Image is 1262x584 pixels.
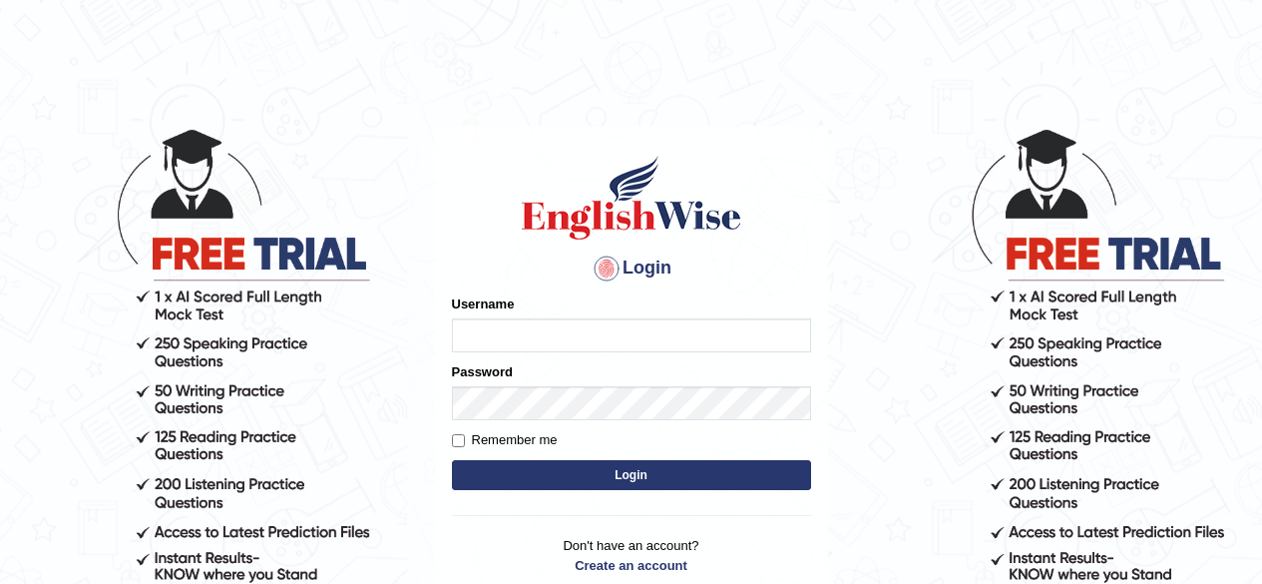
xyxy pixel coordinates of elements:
[452,253,811,285] h4: Login
[452,294,515,313] label: Username
[452,556,811,575] a: Create an account
[452,434,465,447] input: Remember me
[518,153,745,243] img: Logo of English Wise sign in for intelligent practice with AI
[452,430,558,450] label: Remember me
[452,460,811,490] button: Login
[452,362,513,381] label: Password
